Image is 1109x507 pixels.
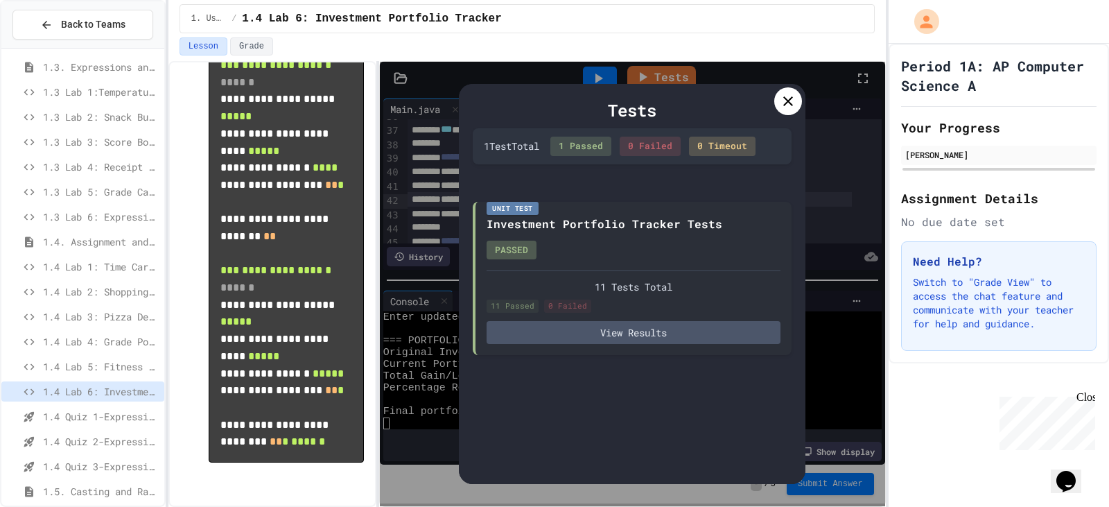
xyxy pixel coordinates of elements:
[620,137,681,156] div: 0 Failed
[43,110,159,124] span: 1.3 Lab 2: Snack Budget Tracker
[43,184,159,199] span: 1.3 Lab 5: Grade Calculator Pro
[913,275,1085,331] p: Switch to "Grade View" to access the chat feature and communicate with your teacher for help and ...
[6,6,96,88] div: Chat with us now!Close
[230,37,273,55] button: Grade
[43,85,159,99] span: 1.3 Lab 1:Temperature Display Fix
[487,300,539,313] div: 11 Passed
[242,10,501,27] span: 1.4 Lab 6: Investment Portfolio Tracker
[43,259,159,274] span: 1.4 Lab 1: Time Card Calculator
[43,160,159,174] span: 1.3 Lab 4: Receipt Formatter
[487,216,722,232] div: Investment Portfolio Tracker Tests
[487,280,780,294] div: 11 Tests Total
[180,37,227,55] button: Lesson
[905,148,1092,161] div: [PERSON_NAME]
[43,409,159,424] span: 1.4 Quiz 1-Expressions and Assignment Statements
[901,56,1097,95] h1: Period 1A: AP Computer Science A
[43,135,159,149] span: 1.3 Lab 3: Score Board Fixer
[487,321,780,344] button: View Results
[994,391,1095,450] iframe: chat widget
[43,284,159,299] span: 1.4 Lab 2: Shopping Receipt Builder
[43,334,159,349] span: 1.4 Lab 4: Grade Point Average
[1051,452,1095,493] iframe: chat widget
[191,13,226,24] span: 1. Using Objects and Methods
[43,234,159,249] span: 1.4. Assignment and Input
[61,17,125,32] span: Back to Teams
[43,434,159,449] span: 1.4 Quiz 2-Expressions and Assignment Statements
[487,241,536,260] div: PASSED
[12,10,153,40] button: Back to Teams
[487,202,539,215] div: Unit Test
[550,137,611,156] div: 1 Passed
[43,384,159,399] span: 1.4 Lab 6: Investment Portfolio Tracker
[689,137,756,156] div: 0 Timeout
[901,214,1097,230] div: No due date set
[900,6,943,37] div: My Account
[544,300,591,313] div: 0 Failed
[901,118,1097,137] h2: Your Progress
[43,209,159,224] span: 1.3 Lab 6: Expression Evaluator Fix
[484,139,539,153] div: 1 Test Total
[473,98,792,123] div: Tests
[43,484,159,499] span: 1.5. Casting and Ranges of Values
[913,253,1085,270] h3: Need Help?
[901,189,1097,208] h2: Assignment Details
[43,60,159,74] span: 1.3. Expressions and Output [New]
[43,309,159,324] span: 1.4 Lab 3: Pizza Delivery Calculator
[43,359,159,374] span: 1.4 Lab 5: Fitness Tracker Debugger
[43,459,159,474] span: 1.4 Quiz 3-Expressions and Assignment Statements
[232,13,236,24] span: /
